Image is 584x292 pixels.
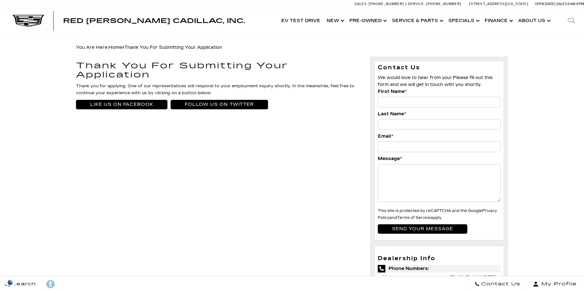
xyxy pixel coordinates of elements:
[378,111,406,117] label: Last Name
[378,255,500,262] h3: Dealership Info
[76,83,361,96] p: Thank you for applying. One of our representatives will respond to your employment inquiry shortl...
[369,2,404,6] span: [PHONE_NUMBER]
[378,64,500,71] h3: Contact Us
[406,2,463,6] a: Service: [PHONE_NUMBER]
[354,2,368,6] span: Sales:
[450,275,496,280] a: [PHONE_NUMBER]
[378,75,493,87] span: We would love to hear from you! Please fill out this form and we will get in touch with you shortly.
[378,224,467,234] input: Send your message
[378,265,500,272] span: Phone Numbers:
[515,8,552,33] a: About Us
[346,8,389,33] a: Pre-Owned
[76,45,222,50] span: You Are Here:
[108,45,122,50] a: Home
[445,8,482,33] a: Specials
[171,100,268,109] a: Follow Us on Twitter
[378,155,402,162] label: Message
[378,209,497,220] small: This site is protected by reCAPTCHA and the Google and apply.
[378,88,407,95] label: First Name
[3,279,18,286] section: Click to Open Cookie Consent Modal
[469,2,529,6] a: [STREET_ADDRESS][US_STATE]
[568,2,584,6] span: 9 AM-6 PM
[378,133,393,140] label: Email
[426,2,461,6] span: [PHONE_NUMBER]
[378,209,497,220] a: Privacy Policy
[76,100,167,109] a: Like Us On Facebook
[278,8,324,33] a: EV Test Drive
[63,17,245,25] span: Red [PERSON_NAME] Cadillac, Inc.
[354,2,406,6] a: Sales: [PHONE_NUMBER]
[3,279,18,286] img: Opt-Out Icon
[470,276,525,292] a: Contact Us
[480,280,520,289] span: Contact Us
[539,280,577,289] span: My Profile
[324,8,346,33] a: New
[535,2,556,6] span: Open [DATE]
[76,43,508,52] div: Breadcrumbs
[10,280,36,289] span: Search
[383,275,394,280] span: Main:
[389,8,445,33] a: Service & Parts
[76,61,361,79] h1: Thank You For Submitting Your Application
[482,8,515,33] a: Finance
[556,2,568,6] span: Sales:
[408,2,425,6] span: Service:
[397,215,431,220] a: Terms of Service
[63,18,245,24] a: Red [PERSON_NAME] Cadillac, Inc.
[124,45,222,50] span: Thank You For Submitting Your Application
[13,15,44,27] img: Cadillac Dark Logo with Cadillac White Text
[108,45,222,50] span: »
[525,276,584,292] button: Open user profile menu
